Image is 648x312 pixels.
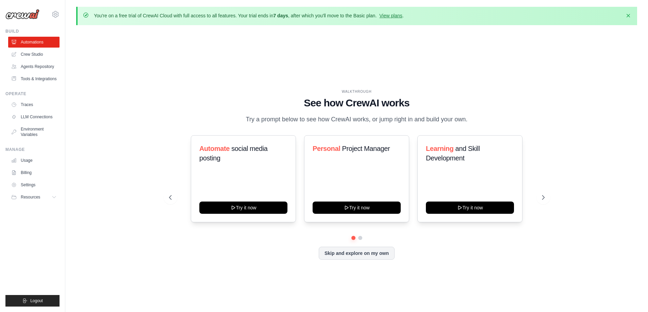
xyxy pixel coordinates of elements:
button: Logout [5,295,60,307]
a: Settings [8,179,60,190]
span: social media posting [199,145,268,162]
button: Try it now [313,202,401,214]
span: Project Manager [342,145,390,152]
a: Tools & Integrations [8,73,60,84]
strong: 7 days [273,13,288,18]
a: Agents Repository [8,61,60,72]
span: Logout [30,298,43,304]
span: Resources [21,194,40,200]
span: Personal [313,145,340,152]
a: Crew Studio [8,49,60,60]
button: Try it now [426,202,514,214]
span: Learning [426,145,453,152]
button: Resources [8,192,60,203]
div: Manage [5,147,60,152]
p: Try a prompt below to see how CrewAI works, or jump right in and build your own. [243,115,471,124]
button: Try it now [199,202,287,214]
div: WALKTHROUGH [169,89,545,94]
button: Skip and explore on my own [319,247,395,260]
a: Usage [8,155,60,166]
a: Automations [8,37,60,48]
a: Traces [8,99,60,110]
img: Logo [5,9,39,19]
a: Environment Variables [8,124,60,140]
p: You're on a free trial of CrewAI Cloud with full access to all features. Your trial ends in , aft... [94,12,404,19]
div: Operate [5,91,60,97]
span: Automate [199,145,230,152]
h1: See how CrewAI works [169,97,545,109]
div: Build [5,29,60,34]
a: LLM Connections [8,111,60,122]
a: Billing [8,167,60,178]
a: View plans [379,13,402,18]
